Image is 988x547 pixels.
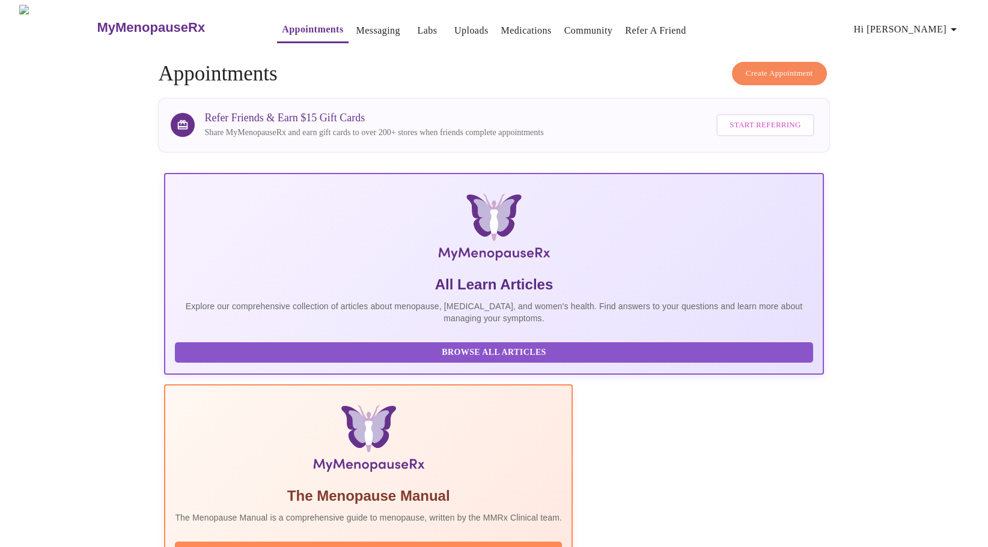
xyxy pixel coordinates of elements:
h3: Refer Friends & Earn $15 Gift Cards [204,112,543,124]
span: Create Appointment [746,67,813,80]
button: Appointments [277,17,348,43]
a: Community [564,22,613,39]
a: Start Referring [713,108,817,142]
button: Messaging [352,19,405,43]
button: Medications [496,19,557,43]
a: Medications [501,22,552,39]
a: Uploads [454,22,489,39]
p: The Menopause Manual is a comprehensive guide to menopause, written by the MMRx Clinical team. [175,512,562,524]
a: Messaging [356,22,400,39]
h4: Appointments [158,62,829,86]
button: Start Referring [716,114,814,136]
button: Labs [408,19,447,43]
span: Start Referring [730,118,800,132]
img: Menopause Manual [237,405,501,477]
button: Create Appointment [732,62,827,85]
img: MyMenopauseRx Logo [19,5,96,50]
button: Community [560,19,618,43]
h3: MyMenopauseRx [97,20,205,35]
span: Browse All Articles [187,345,800,360]
p: Explore our comprehensive collection of articles about menopause, [MEDICAL_DATA], and women's hea... [175,300,813,324]
a: Appointments [282,21,343,38]
a: Browse All Articles [175,346,816,357]
h5: The Menopause Manual [175,486,562,506]
a: MyMenopauseRx [96,7,253,49]
button: Browse All Articles [175,342,813,363]
h5: All Learn Articles [175,275,813,294]
button: Hi [PERSON_NAME] [849,17,966,41]
p: Share MyMenopauseRx and earn gift cards to over 200+ stores when friends complete appointments [204,127,543,139]
button: Refer a Friend [620,19,691,43]
button: Uploads [450,19,493,43]
span: Hi [PERSON_NAME] [854,21,961,38]
a: Labs [418,22,438,39]
img: MyMenopauseRx Logo [274,193,714,265]
a: Refer a Friend [625,22,686,39]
